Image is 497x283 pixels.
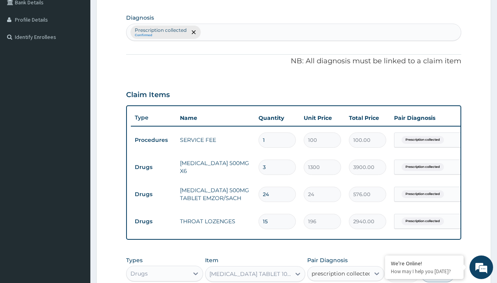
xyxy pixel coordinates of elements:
label: Types [126,257,143,264]
div: Minimize live chat window [129,4,148,23]
span: Prescription collected [402,163,444,171]
p: NB: All diagnosis must be linked to a claim item [126,56,461,66]
div: Drugs [130,270,148,277]
span: Prescription collected [402,136,444,144]
th: Pair Diagnosis [390,110,477,126]
td: Procedures [131,133,176,147]
span: We're online! [46,89,108,168]
label: Pair Diagnosis [307,256,348,264]
div: Chat with us now [41,44,132,54]
small: Confirmed [135,33,187,37]
td: Drugs [131,187,176,202]
h3: Claim Items [126,91,170,99]
td: [MEDICAL_DATA] 500MG TABLET EMZOR/SACH [176,182,255,206]
td: Drugs [131,160,176,175]
p: Prescription collected [135,27,187,33]
td: SERVICE FEE [176,132,255,148]
label: Diagnosis [126,14,154,22]
textarea: Type your message and hit 'Enter' [4,195,150,222]
img: d_794563401_company_1708531726252_794563401 [15,39,32,59]
th: Name [176,110,255,126]
td: [MEDICAL_DATA] 500MG X6 [176,155,255,179]
span: Prescription collected [402,190,444,198]
td: THROAT LOZENGES [176,213,255,229]
p: How may I help you today? [391,268,458,275]
label: Item [205,256,218,264]
span: Prescription collected [402,217,444,225]
th: Total Price [345,110,390,126]
td: Drugs [131,214,176,229]
th: Unit Price [300,110,345,126]
th: Type [131,110,176,125]
div: [MEDICAL_DATA] TABLET 100MG [209,270,292,278]
span: remove selection option [190,29,197,36]
th: Quantity [255,110,300,126]
div: We're Online! [391,260,458,267]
